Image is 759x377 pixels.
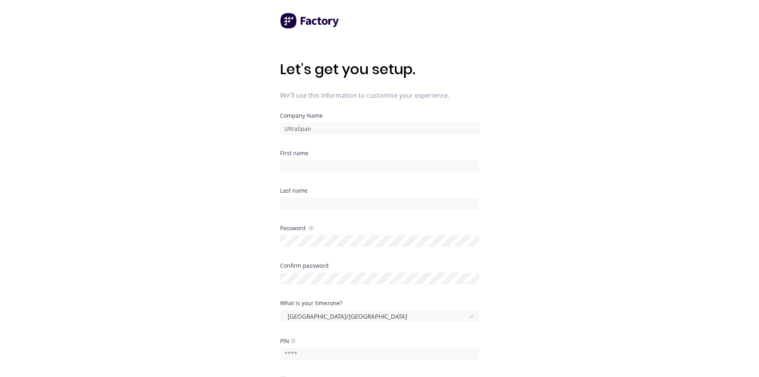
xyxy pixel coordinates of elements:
div: PIN [280,337,296,345]
span: We'll use this information to customise your experience. [280,91,479,100]
div: Confirm password [280,263,479,268]
div: Company Name [280,113,479,118]
div: What is your timezone? [280,300,479,306]
img: Factory [280,13,340,29]
h1: Let's get you setup. [280,61,479,78]
div: First name [280,150,479,156]
div: Last name [280,188,479,193]
div: Password [280,224,314,232]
